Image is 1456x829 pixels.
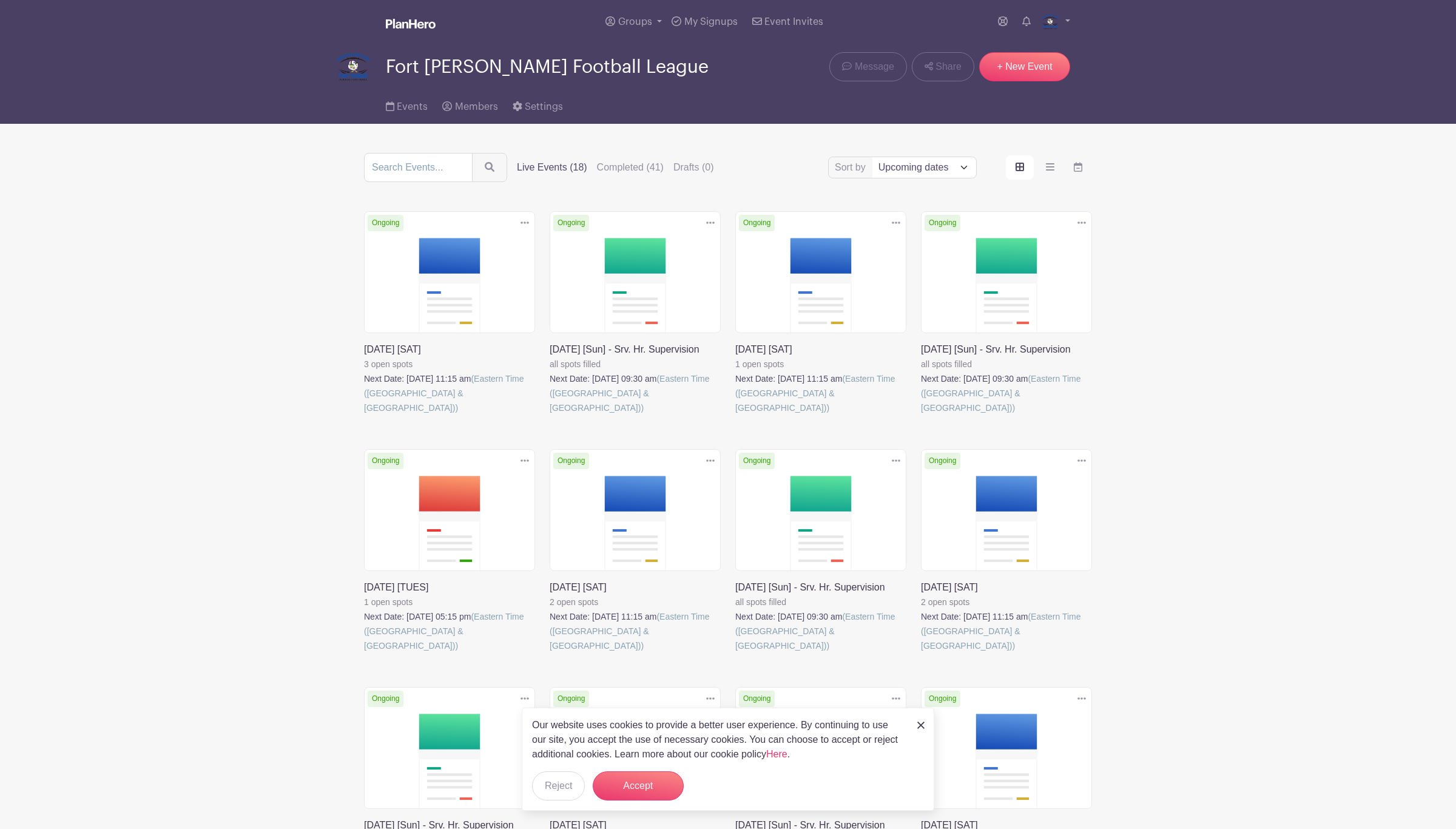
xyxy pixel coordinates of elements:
[386,19,436,29] img: logo_white-6c42ec7e38ccf1d336a20a19083b03d10ae64f83f12c07503d8b9e83406b4c7d.svg
[517,160,587,175] label: Live Events (18)
[532,718,905,762] p: Our website uses cookies to provide a better user experience. By continuing to use our site, you ...
[335,49,371,85] img: 2.png
[525,102,563,112] span: Settings
[597,160,664,175] label: Completed (41)
[684,17,738,27] span: My Signups
[979,52,1070,81] a: + New Event
[513,85,563,124] a: Settings
[455,102,498,112] span: Members
[618,17,652,27] span: Groups
[835,160,869,175] label: Sort by
[517,160,714,175] div: filters
[673,160,714,175] label: Drafts (0)
[1040,12,1060,32] img: 2.png
[935,59,962,74] span: Share
[829,52,906,81] a: Message
[364,153,473,182] input: Search Events...
[593,771,684,800] button: Accept
[766,749,787,759] a: Here
[386,57,709,77] span: Fort [PERSON_NAME] Football League
[764,17,823,27] span: Event Invites
[912,52,974,81] a: Share
[1006,155,1092,180] div: order and view
[917,722,925,729] img: close_button-5f87c8562297e5c2d7936805f587ecaba9071eb48480494691a3f1689db116b3.svg
[442,85,497,124] a: Members
[397,102,428,112] span: Events
[855,59,894,74] span: Message
[386,85,428,124] a: Events
[532,771,585,800] button: Reject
